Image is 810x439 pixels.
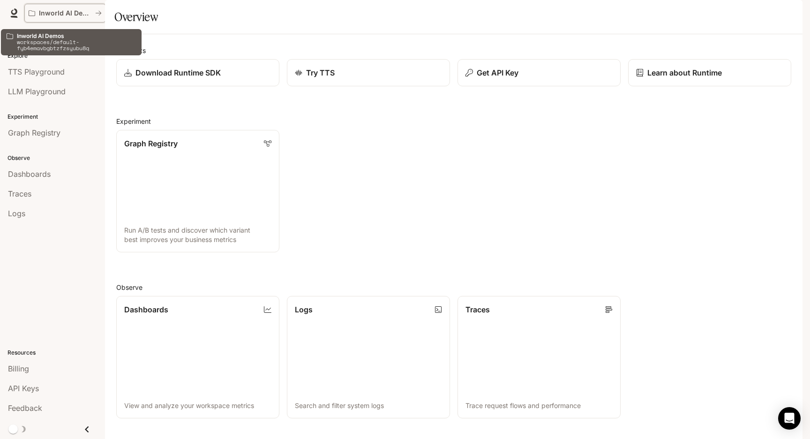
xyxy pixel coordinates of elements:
p: Search and filter system logs [295,401,442,410]
p: Graph Registry [124,138,178,149]
p: Traces [465,304,490,315]
h2: Experiment [116,116,791,126]
a: Download Runtime SDK [116,59,279,86]
button: All workspaces [24,4,106,23]
h2: Shortcuts [116,45,791,55]
p: View and analyze your workspace metrics [124,401,271,410]
p: Dashboards [124,304,168,315]
p: Logs [295,304,313,315]
a: DashboardsView and analyze your workspace metrics [116,296,279,418]
p: Trace request flows and performance [465,401,613,410]
p: workspaces/default-fyb4emavbgbtzfzsyubu8q [17,39,136,51]
a: Try TTS [287,59,450,86]
p: Try TTS [306,67,335,78]
button: Get API Key [457,59,621,86]
p: Learn about Runtime [647,67,722,78]
p: Download Runtime SDK [135,67,221,78]
p: Run A/B tests and discover which variant best improves your business metrics [124,226,271,244]
p: Get API Key [477,67,518,78]
a: Graph RegistryRun A/B tests and discover which variant best improves your business metrics [116,130,279,252]
a: TracesTrace request flows and performance [457,296,621,418]
p: Inworld AI Demos [39,9,91,17]
a: Learn about Runtime [628,59,791,86]
h1: Overview [114,8,158,26]
div: Open Intercom Messenger [778,407,801,430]
a: LogsSearch and filter system logs [287,296,450,418]
h2: Observe [116,282,791,292]
p: Inworld AI Demos [17,33,136,39]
